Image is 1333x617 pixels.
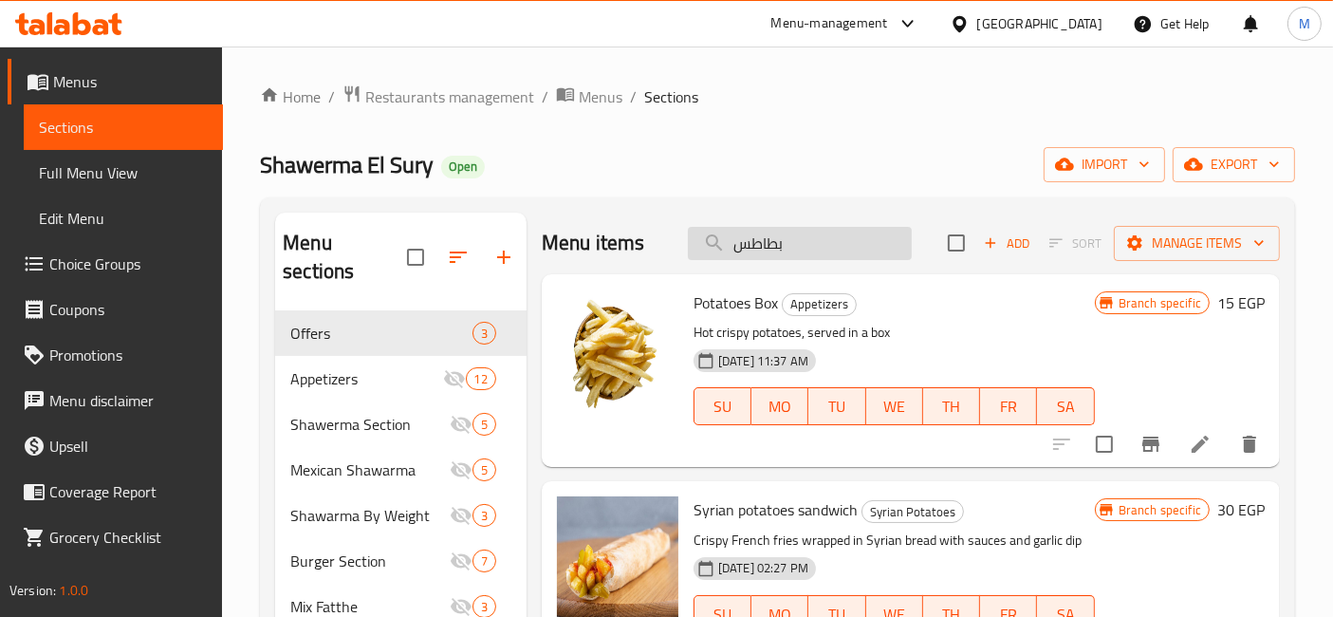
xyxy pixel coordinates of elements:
[396,237,435,277] span: Select all sections
[290,413,450,436] span: Shawerma Section
[1188,153,1280,177] span: export
[260,85,321,108] a: Home
[644,85,698,108] span: Sections
[1111,294,1209,312] span: Branch specific
[24,150,223,196] a: Full Menu View
[8,287,223,332] a: Coupons
[1227,421,1272,467] button: delete
[472,550,496,572] div: items
[275,493,527,538] div: Shawarma By Weight3
[49,344,208,366] span: Promotions
[473,598,495,616] span: 3
[542,229,645,257] h2: Menu items
[931,393,972,421] span: TH
[290,550,450,572] div: Burger Section
[981,233,1032,254] span: Add
[8,59,223,104] a: Menus
[8,241,223,287] a: Choice Groups
[702,393,744,421] span: SU
[9,578,56,603] span: Version:
[980,387,1037,425] button: FR
[936,223,976,263] span: Select section
[450,458,472,481] svg: Inactive section
[466,367,496,390] div: items
[8,332,223,378] a: Promotions
[49,526,208,549] span: Grocery Checklist
[481,234,527,280] button: Add section
[275,447,527,493] div: Mexican Shawarma5
[694,495,858,524] span: Syrian potatoes sandwich
[1111,501,1209,519] span: Branch specific
[24,196,223,241] a: Edit Menu
[556,84,622,109] a: Menus
[1217,290,1265,316] h6: 15 EGP
[59,578,88,603] span: 1.0.0
[53,70,208,93] span: Menus
[443,367,466,390] svg: Inactive section
[694,387,751,425] button: SU
[694,289,778,317] span: Potatoes Box
[579,85,622,108] span: Menus
[1128,421,1174,467] button: Branch-specific-item
[39,207,208,230] span: Edit Menu
[260,84,1295,109] nav: breadcrumb
[8,423,223,469] a: Upsell
[283,229,407,286] h2: Menu sections
[275,402,527,447] div: Shawerma Section5
[1037,229,1114,258] span: Select section first
[688,227,912,260] input: search
[1114,226,1280,261] button: Manage items
[435,234,481,280] span: Sort sections
[759,393,801,421] span: MO
[630,85,637,108] li: /
[874,393,916,421] span: WE
[861,500,964,523] div: Syrian Potatoes
[694,321,1095,345] p: Hot crispy potatoes, served in a box
[441,159,485,175] span: Open
[472,413,496,436] div: items
[473,461,495,479] span: 5
[8,469,223,514] a: Coverage Report
[816,393,858,421] span: TU
[1037,387,1094,425] button: SA
[923,387,980,425] button: TH
[1129,232,1265,255] span: Manage items
[450,550,472,572] svg: Inactive section
[771,12,888,35] div: Menu-management
[542,85,548,108] li: /
[328,85,335,108] li: /
[472,504,496,527] div: items
[24,104,223,150] a: Sections
[290,367,442,390] span: Appetizers
[1217,496,1265,523] h6: 30 EGP
[441,156,485,178] div: Open
[866,387,923,425] button: WE
[472,458,496,481] div: items
[751,387,808,425] button: MO
[49,435,208,458] span: Upsell
[39,116,208,139] span: Sections
[808,387,865,425] button: TU
[49,389,208,412] span: Menu disclaimer
[976,229,1037,258] button: Add
[473,416,495,434] span: 5
[862,501,963,523] span: Syrian Potatoes
[473,325,495,343] span: 3
[8,514,223,560] a: Grocery Checklist
[467,370,495,388] span: 12
[1059,153,1150,177] span: import
[365,85,534,108] span: Restaurants management
[49,252,208,275] span: Choice Groups
[1084,424,1124,464] span: Select to update
[1044,147,1165,182] button: import
[450,504,472,527] svg: Inactive section
[290,504,450,527] div: Shawarma By Weight
[275,310,527,356] div: Offers3
[290,458,450,481] div: Mexican Shawarma
[1299,13,1310,34] span: M
[450,413,472,436] svg: Inactive section
[290,322,472,345] span: Offers
[49,25,208,47] span: Branches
